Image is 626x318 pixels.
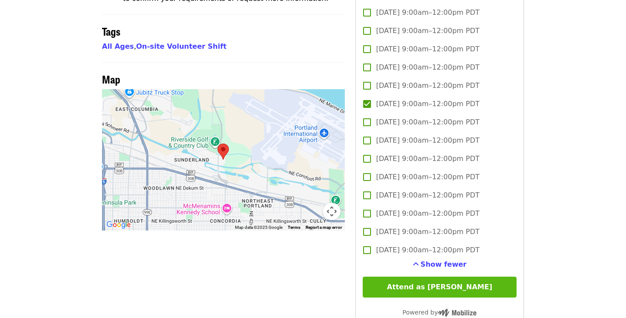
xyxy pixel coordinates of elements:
[102,42,134,50] a: All Ages
[102,23,120,39] span: Tags
[376,154,480,164] span: [DATE] 9:00am–12:00pm PDT
[402,309,476,316] span: Powered by
[421,260,467,268] span: Show fewer
[363,277,517,298] button: Attend as [PERSON_NAME]
[102,42,136,50] span: ,
[376,172,480,182] span: [DATE] 9:00am–12:00pm PDT
[376,208,480,219] span: [DATE] 9:00am–12:00pm PDT
[323,203,340,220] button: Map camera controls
[235,225,282,230] span: Map data ©2025 Google
[376,227,480,237] span: [DATE] 9:00am–12:00pm PDT
[376,7,480,18] span: [DATE] 9:00am–12:00pm PDT
[438,309,476,317] img: Powered by Mobilize
[376,26,480,36] span: [DATE] 9:00am–12:00pm PDT
[104,219,133,231] a: Open this area in Google Maps (opens a new window)
[376,99,480,109] span: [DATE] 9:00am–12:00pm PDT
[376,245,480,255] span: [DATE] 9:00am–12:00pm PDT
[288,225,300,230] a: Terms
[376,117,480,127] span: [DATE] 9:00am–12:00pm PDT
[376,80,480,91] span: [DATE] 9:00am–12:00pm PDT
[376,44,480,54] span: [DATE] 9:00am–12:00pm PDT
[306,225,342,230] a: Report a map error
[376,135,480,146] span: [DATE] 9:00am–12:00pm PDT
[104,219,133,231] img: Google
[136,42,226,50] a: On-site Volunteer Shift
[376,190,480,201] span: [DATE] 9:00am–12:00pm PDT
[376,62,480,73] span: [DATE] 9:00am–12:00pm PDT
[413,259,467,270] button: See more timeslots
[102,71,120,87] span: Map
